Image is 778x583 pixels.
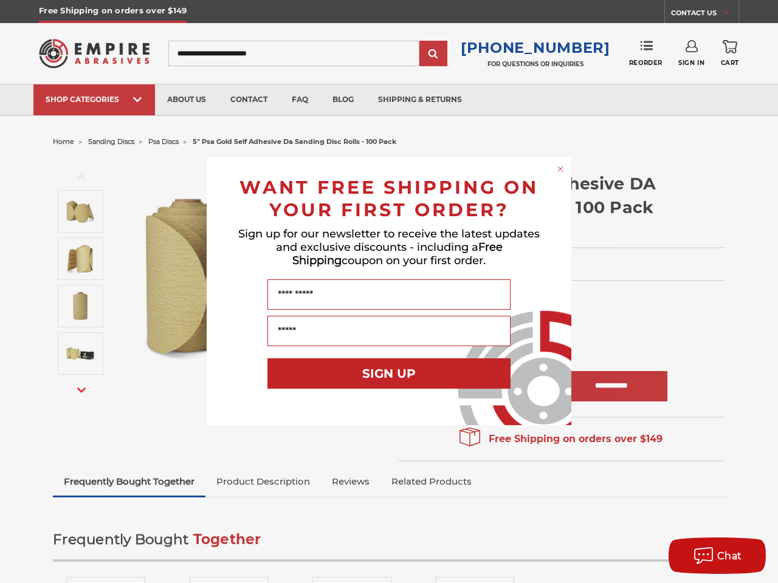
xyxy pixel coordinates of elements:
[669,537,766,574] button: Chat
[238,227,540,267] span: Sign up for our newsletter to receive the latest updates and exclusive discounts - including a co...
[292,240,503,267] span: Free Shipping
[267,358,511,389] button: SIGN UP
[717,550,742,562] span: Chat
[554,163,566,175] button: Close dialog
[239,176,539,221] span: WANT FREE SHIPPING ON YOUR FIRST ORDER?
